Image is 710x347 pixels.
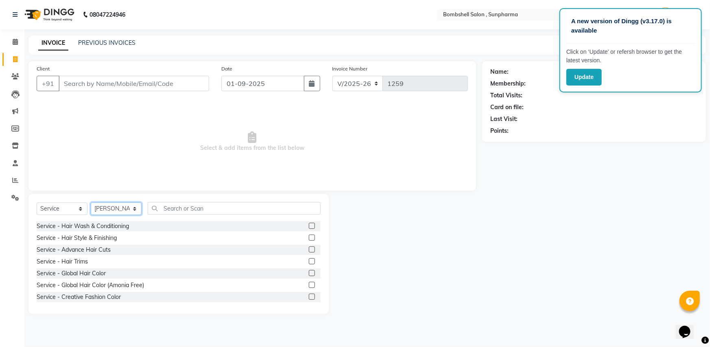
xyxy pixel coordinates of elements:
[37,293,121,301] div: Service - Creative Fashion Color
[37,257,88,266] div: Service - Hair Trims
[571,17,690,35] p: A new version of Dingg (v3.17.0) is available
[37,269,106,278] div: Service - Global Hair Color
[566,69,602,86] button: Update
[658,7,673,22] img: Admin
[78,39,135,46] a: PREVIOUS INVOICES
[566,48,695,65] p: Click on ‘Update’ or refersh browser to get the latest version.
[490,127,509,135] div: Points:
[38,36,68,51] a: INVOICE
[332,65,368,72] label: Invoice Number
[37,76,59,91] button: +91
[490,68,509,76] div: Name:
[221,65,232,72] label: Date
[37,101,468,182] span: Select & add items from the list below
[148,202,321,215] input: Search or Scan
[37,234,117,242] div: Service - Hair Style & Finishing
[490,79,526,88] div: Membership:
[59,76,209,91] input: Search by Name/Mobile/Email/Code
[37,246,111,254] div: Service - Advance Hair Cuts
[490,91,522,100] div: Total Visits:
[37,281,144,290] div: Service - Global Hair Color (Amonia Free)
[37,65,50,72] label: Client
[676,314,702,339] iframe: chat widget
[21,3,76,26] img: logo
[490,115,518,123] div: Last Visit:
[90,3,125,26] b: 08047224946
[490,103,524,112] div: Card on file:
[37,222,129,231] div: Service - Hair Wash & Conditioning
